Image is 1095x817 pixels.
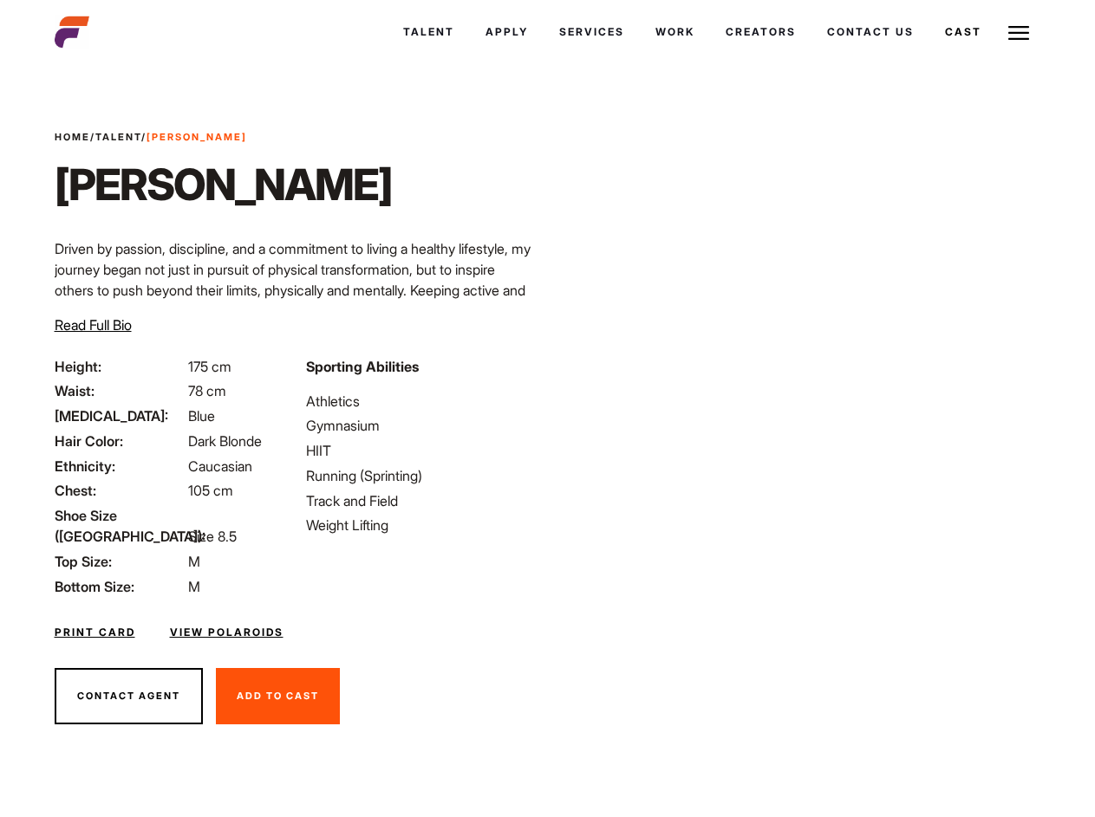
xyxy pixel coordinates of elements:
a: Creators [710,9,811,55]
span: Shoe Size ([GEOGRAPHIC_DATA]): [55,505,185,547]
span: Waist: [55,380,185,401]
span: [MEDICAL_DATA]: [55,405,185,426]
a: Services [544,9,640,55]
li: Running (Sprinting) [306,465,537,486]
span: Top Size: [55,551,185,572]
li: Track and Field [306,490,537,511]
span: Ethnicity: [55,456,185,477]
img: cropped-aefm-brand-fav-22-square.png [55,15,89,49]
a: Print Card [55,625,135,640]
a: Talent [388,9,470,55]
span: Hair Color: [55,431,185,451]
span: 105 cm [188,482,233,499]
li: Weight Lifting [306,515,537,535]
span: Chest: [55,480,185,501]
span: / / [55,130,247,145]
a: Contact Us [811,9,929,55]
span: M [188,578,200,595]
span: 175 cm [188,358,231,375]
p: Driven by passion, discipline, and a commitment to living a healthy lifestyle, my journey began n... [55,238,538,342]
button: Read Full Bio [55,314,132,335]
a: Cast [929,9,997,55]
span: Blue [188,407,215,425]
a: Apply [470,9,544,55]
strong: [PERSON_NAME] [147,131,247,143]
button: Contact Agent [55,668,203,725]
span: Size 8.5 [188,528,237,545]
li: Athletics [306,391,537,412]
img: Burger icon [1008,23,1029,43]
li: Gymnasium [306,415,537,436]
span: 78 cm [188,382,226,399]
span: Caucasian [188,457,252,475]
a: View Polaroids [170,625,284,640]
span: Bottom Size: [55,576,185,597]
a: Work [640,9,710,55]
a: Talent [95,131,141,143]
span: Height: [55,356,185,377]
h1: [PERSON_NAME] [55,159,392,211]
span: Add To Cast [237,690,319,702]
span: Read Full Bio [55,316,132,334]
li: HIIT [306,440,537,461]
a: Home [55,131,90,143]
span: M [188,553,200,570]
button: Add To Cast [216,668,340,725]
strong: Sporting Abilities [306,358,419,375]
span: Dark Blonde [188,432,262,450]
